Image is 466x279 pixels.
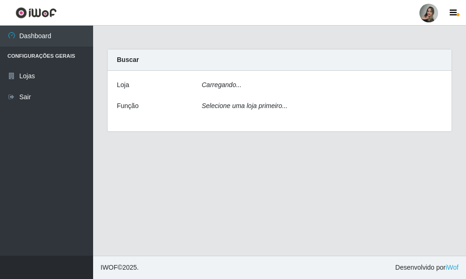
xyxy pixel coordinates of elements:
[395,263,459,272] span: Desenvolvido por
[101,264,118,271] span: IWOF
[15,7,57,19] img: CoreUI Logo
[117,80,129,90] label: Loja
[446,264,459,271] a: iWof
[202,102,287,109] i: Selecione uma loja primeiro...
[101,263,139,272] span: © 2025 .
[202,81,242,88] i: Carregando...
[117,56,139,63] strong: Buscar
[117,101,139,111] label: Função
